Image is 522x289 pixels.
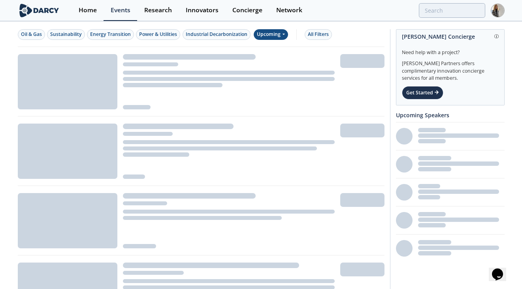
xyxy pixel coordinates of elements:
button: All Filters [305,29,332,40]
div: Get Started [402,86,443,99]
div: Concierge [232,7,262,13]
input: Advanced Search [419,3,485,18]
button: Industrial Decarbonization [183,29,251,40]
div: All Filters [308,31,329,38]
div: Home [79,7,97,13]
button: Power & Utilities [136,29,180,40]
button: Oil & Gas [18,29,45,40]
div: [PERSON_NAME] Concierge [402,30,499,43]
div: Innovators [186,7,219,13]
div: [PERSON_NAME] Partners offers complimentary innovation concierge services for all members. [402,56,499,82]
img: logo-wide.svg [18,4,61,17]
div: Upcoming Speakers [396,108,505,122]
div: Power & Utilities [139,31,177,38]
img: Profile [491,4,505,17]
div: Oil & Gas [21,31,42,38]
div: Events [111,7,130,13]
div: Energy Transition [90,31,131,38]
div: Research [144,7,172,13]
div: Sustainability [50,31,82,38]
div: Industrial Decarbonization [186,31,247,38]
div: Upcoming [254,29,288,40]
button: Energy Transition [87,29,134,40]
div: Network [276,7,302,13]
img: information.svg [494,34,499,39]
iframe: chat widget [489,257,514,281]
button: Sustainability [47,29,85,40]
div: Need help with a project? [402,43,499,56]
